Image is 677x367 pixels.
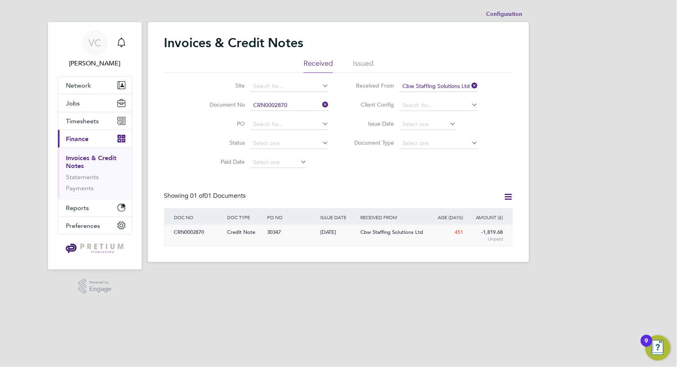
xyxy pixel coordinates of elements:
input: Search for... [400,100,478,111]
span: Preferences [66,222,100,229]
span: Engage [89,286,112,292]
label: Paid Date [199,158,245,165]
div: Showing [164,192,247,200]
div: RECEIVED FROM [358,208,425,226]
div: DOC NO [172,208,225,226]
button: Jobs [58,94,132,112]
a: Invoices & Credit Notes [66,154,116,170]
button: Finance [58,130,132,147]
input: Select one [250,157,307,168]
div: 9 [645,341,648,351]
span: Cbw Staffing Solutions Ltd [360,229,423,235]
span: Unpaid [467,236,503,242]
input: Search for... [250,119,329,130]
div: ISSUE DATE [319,208,359,226]
label: Document Type [348,139,394,146]
span: Timesheets [66,117,99,125]
label: Received From [348,82,394,89]
li: Received [304,59,333,73]
label: Document No [199,101,245,108]
span: Valentina Cerulli [58,59,132,68]
input: Select one [400,138,478,149]
span: 451 [455,229,463,235]
span: Reports [66,204,89,212]
a: Powered byEngage [78,279,112,294]
div: Finance [58,147,132,199]
button: Network [58,76,132,94]
input: Search for... [250,81,329,92]
label: Client Config [348,101,394,108]
span: Finance [66,135,88,143]
div: DOC TYPE [225,208,265,226]
a: Payments [66,184,94,192]
button: Preferences [58,217,132,234]
span: VC [88,38,101,48]
div: -1,819.68 [465,225,505,246]
a: VC[PERSON_NAME] [58,30,132,68]
label: Site [199,82,245,89]
span: Network [66,82,91,89]
li: Issued [353,59,373,73]
label: PO [199,120,245,127]
div: AGE (DAYS) [425,208,465,226]
button: Timesheets [58,112,132,130]
div: AMOUNT (£) [465,208,505,226]
button: Reports [58,199,132,216]
input: Select one [250,138,329,149]
nav: Main navigation [48,22,142,270]
input: Search for... [250,100,329,111]
img: pretium-logo-retina.png [63,243,126,255]
a: Go to home page [58,243,132,255]
div: CRN0002870 [172,225,225,240]
span: Jobs [66,99,80,107]
div: [DATE] [319,225,359,240]
input: Select one [400,119,456,130]
input: Search for... [400,81,478,92]
span: 01 Documents [190,192,246,200]
li: Configuration [486,6,523,22]
span: 01 of [190,192,204,200]
div: PO NO [265,208,318,226]
span: Powered by [89,279,112,286]
button: Open Resource Center, 9 new notifications [645,335,671,361]
h2: Invoices & Credit Notes [164,35,303,51]
span: 30347 [267,229,281,235]
a: Statements [66,173,99,181]
label: Issue Date [348,120,394,127]
span: Credit Note [227,229,255,235]
label: Status [199,139,245,146]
